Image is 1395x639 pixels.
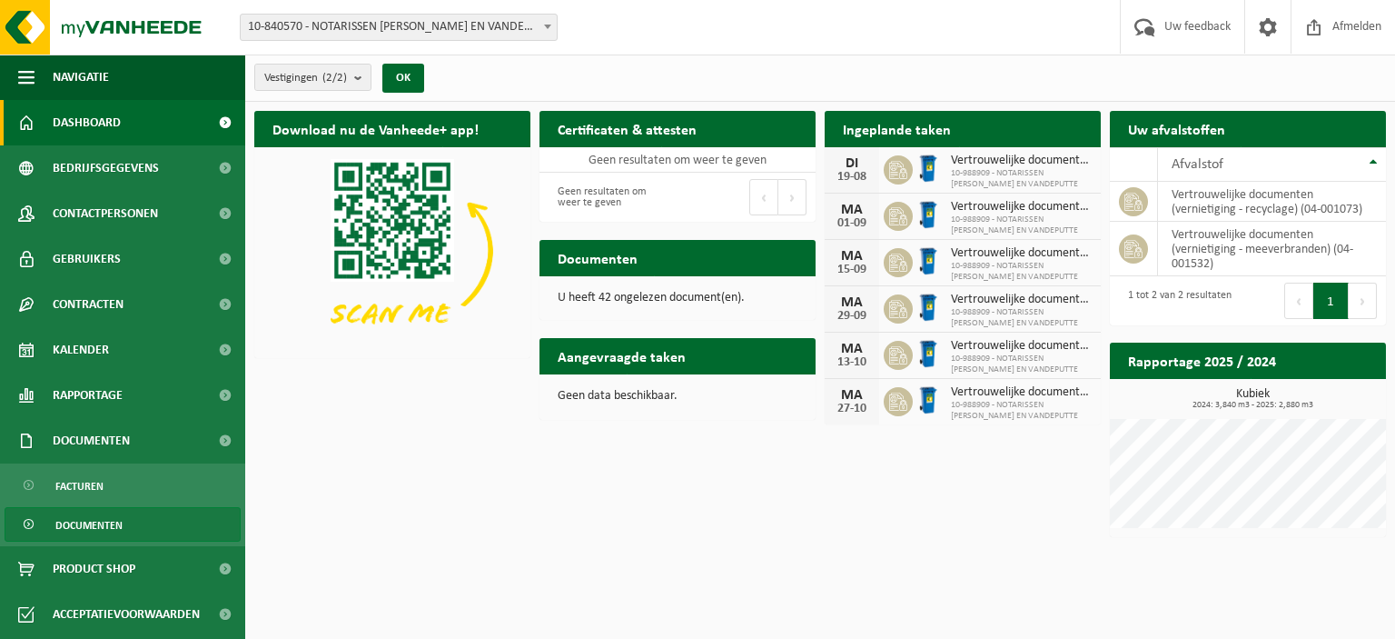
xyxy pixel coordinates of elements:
span: 10-988909 - NOTARISSEN [PERSON_NAME] EN VANDEPUTTE [951,354,1092,375]
span: 10-988909 - NOTARISSEN [PERSON_NAME] EN VANDEPUTTE [951,261,1092,283]
button: Previous [1284,283,1313,319]
p: U heeft 42 ongelezen document(en). [558,292,797,305]
span: Kalender [53,327,109,373]
span: Gebruikers [53,236,121,282]
div: MA [834,342,870,356]
div: 15-09 [834,264,870,276]
div: 1 tot 2 van 2 resultaten [1119,281,1232,321]
img: WB-0240-HPE-BE-09 [913,199,944,230]
span: 10-840570 - NOTARISSEN TERRYN EN VANDEPUTTE - ROESELARE [241,15,557,40]
div: 13-10 [834,356,870,369]
img: Download de VHEPlus App [254,147,530,354]
span: Product Shop [53,546,135,592]
span: 10-988909 - NOTARISSEN [PERSON_NAME] EN VANDEPUTTE [951,215,1092,236]
h2: Documenten [539,240,656,275]
div: MA [834,388,870,403]
td: vertrouwelijke documenten (vernietiging - recyclage) (04-001073) [1158,182,1386,222]
span: 10-988909 - NOTARISSEN [PERSON_NAME] EN VANDEPUTTE [951,307,1092,329]
span: Vertrouwelijke documenten (vernietiging - recyclage) [951,293,1092,307]
button: Next [778,179,806,215]
span: Documenten [55,508,123,543]
span: Bedrijfsgegevens [53,145,159,191]
div: Geen resultaten om weer te geven [549,177,668,217]
span: Contactpersonen [53,191,158,236]
img: WB-0240-HPE-BE-09 [913,245,944,276]
h2: Certificaten & attesten [539,111,715,146]
h2: Download nu de Vanheede+ app! [254,111,497,146]
p: Geen data beschikbaar. [558,390,797,403]
img: WB-0240-HPE-BE-09 [913,153,944,184]
div: 27-10 [834,403,870,415]
h2: Aangevraagde taken [539,338,704,374]
td: vertrouwelijke documenten (vernietiging - meeverbranden) (04-001532) [1158,222,1386,276]
td: Geen resultaten om weer te geven [539,147,816,173]
h2: Uw afvalstoffen [1110,111,1243,146]
span: 10-988909 - NOTARISSEN [PERSON_NAME] EN VANDEPUTTE [951,168,1092,190]
img: WB-0240-HPE-BE-09 [913,384,944,415]
a: Bekijk rapportage [1251,378,1384,414]
span: 10-840570 - NOTARISSEN TERRYN EN VANDEPUTTE - ROESELARE [240,14,558,41]
div: DI [834,156,870,171]
img: WB-0240-HPE-BE-09 [913,292,944,323]
div: MA [834,203,870,217]
span: Afvalstof [1172,157,1223,172]
img: WB-0240-HPE-BE-09 [913,338,944,369]
button: OK [382,64,424,93]
span: Vertrouwelijke documenten (vernietiging - recyclage) [951,154,1092,168]
button: Vestigingen(2/2) [254,64,371,91]
span: Documenten [53,418,130,464]
div: 29-09 [834,310,870,323]
span: Vestigingen [264,65,347,92]
span: Vertrouwelijke documenten (vernietiging - recyclage) [951,246,1092,261]
span: Facturen [55,469,104,504]
h3: Kubiek [1119,388,1386,410]
div: 01-09 [834,217,870,230]
span: Vertrouwelijke documenten (vernietiging - recyclage) [951,385,1092,400]
h2: Rapportage 2025 / 2024 [1110,343,1294,378]
span: Vertrouwelijke documenten (vernietiging - recyclage) [951,339,1092,354]
span: 10-988909 - NOTARISSEN [PERSON_NAME] EN VANDEPUTTE [951,400,1092,422]
a: Facturen [5,468,241,503]
span: Rapportage [53,373,123,418]
div: MA [834,249,870,264]
a: Documenten [5,507,241,542]
count: (2/2) [322,72,347,84]
h2: Ingeplande taken [825,111,969,146]
span: Dashboard [53,100,121,145]
button: Next [1349,283,1377,319]
span: Vertrouwelijke documenten (vernietiging - recyclage) [951,200,1092,215]
span: Navigatie [53,55,109,100]
span: 2024: 3,840 m3 - 2025: 2,880 m3 [1119,401,1386,410]
button: 1 [1313,283,1349,319]
span: Acceptatievoorwaarden [53,592,200,637]
div: 19-08 [834,171,870,184]
span: Contracten [53,282,124,327]
button: Previous [749,179,778,215]
div: MA [834,295,870,310]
